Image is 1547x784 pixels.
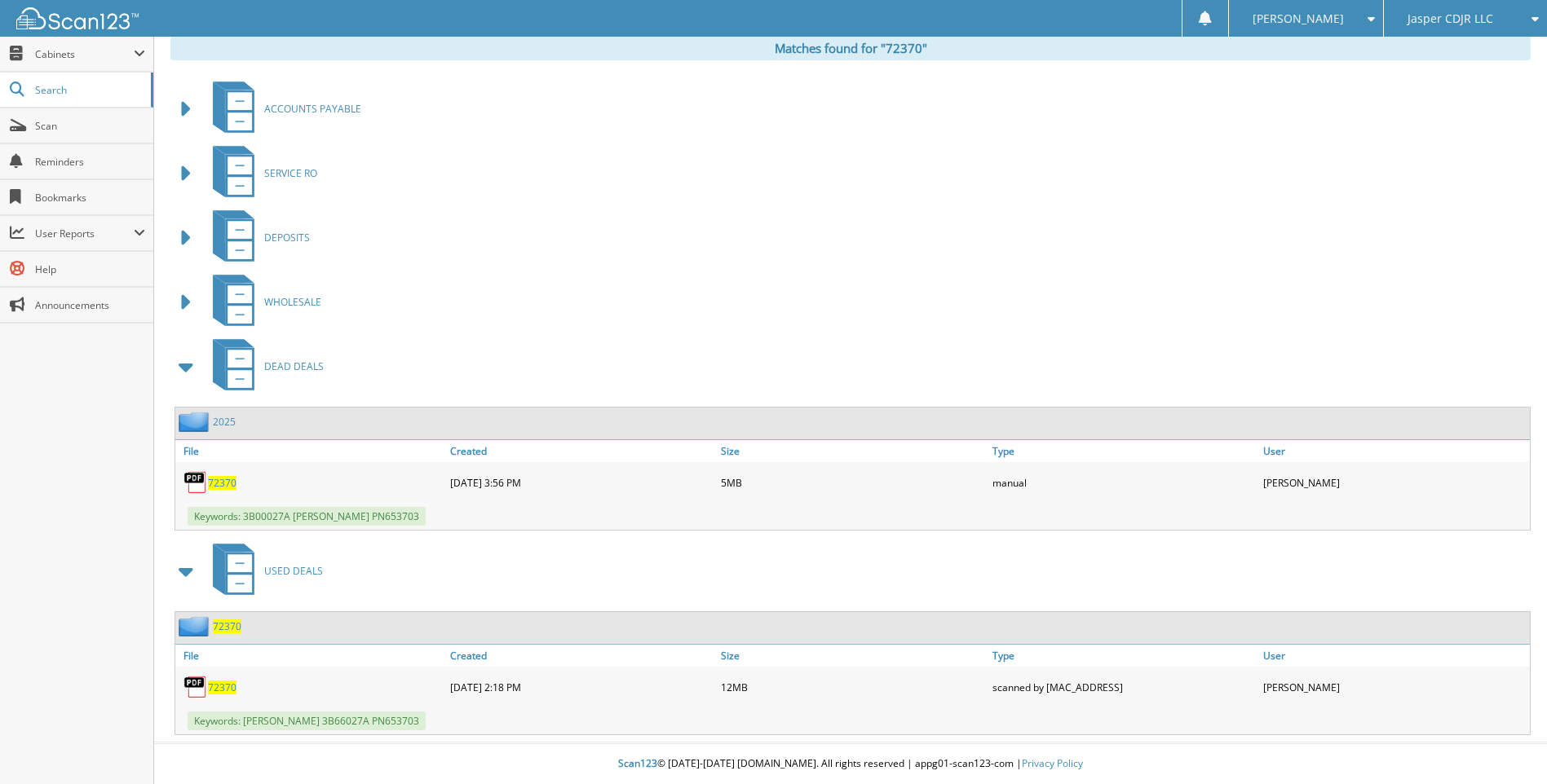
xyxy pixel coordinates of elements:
a: 72370 [213,619,241,633]
div: © [DATE]-[DATE] [DOMAIN_NAME]. All rights reserved | appg01-scan123-com | [154,744,1547,784]
a: User [1259,440,1530,462]
a: SERVICE RO [203,141,317,205]
span: Bookmarks [35,191,145,205]
a: File [175,440,446,462]
a: Type [988,645,1259,667]
span: DEAD DEALS [264,359,324,373]
span: [PERSON_NAME] [1253,14,1344,24]
span: Reminders [35,155,145,169]
span: Cabinets [35,47,134,61]
span: Scan [35,119,145,133]
img: PDF.png [183,470,208,495]
a: User [1259,645,1530,667]
div: manual [988,466,1259,499]
span: Help [35,262,145,276]
div: [PERSON_NAME] [1259,671,1530,703]
span: WHOLESALE [264,295,321,309]
span: Announcements [35,298,145,312]
span: Search [35,83,143,97]
a: Type [988,440,1259,462]
img: folder2.png [179,412,213,432]
a: Privacy Policy [1022,756,1083,770]
span: Keywords: 3B00027A [PERSON_NAME] PN653703 [188,507,426,526]
a: ACCOUNTS PAYABLE [203,77,361,141]
div: 5MB [717,466,988,499]
a: 72370 [208,476,236,490]
span: User Reports [35,227,134,240]
div: [DATE] 2:18 PM [446,671,717,703]
a: DEPOSITS [203,205,310,270]
a: 72370 [208,680,236,694]
span: DEPOSITS [264,231,310,244]
span: Scan123 [618,756,657,770]
iframe: Chat Widget [1465,706,1547,784]
a: File [175,645,446,667]
a: USED DEALS [203,539,323,603]
span: ACCOUNTS PAYABLE [264,102,361,116]
a: 2025 [213,415,236,429]
span: USED DEALS [264,564,323,578]
img: folder2.png [179,616,213,636]
img: PDF.png [183,675,208,699]
div: [DATE] 3:56 PM [446,466,717,499]
a: WHOLESALE [203,270,321,334]
span: Jasper CDJR LLC [1408,14,1493,24]
a: DEAD DEALS [203,334,324,399]
a: Size [717,440,988,462]
a: Created [446,645,717,667]
span: Keywords: [PERSON_NAME] 3B66027A PN653703 [188,711,426,730]
img: scan123-logo-white.svg [16,7,139,29]
div: Matches found for "72370" [170,36,1531,60]
div: scanned by [MAC_ADDRESS] [988,671,1259,703]
a: Created [446,440,717,462]
div: [PERSON_NAME] [1259,466,1530,499]
a: Size [717,645,988,667]
span: SERVICE RO [264,166,317,180]
div: 12MB [717,671,988,703]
